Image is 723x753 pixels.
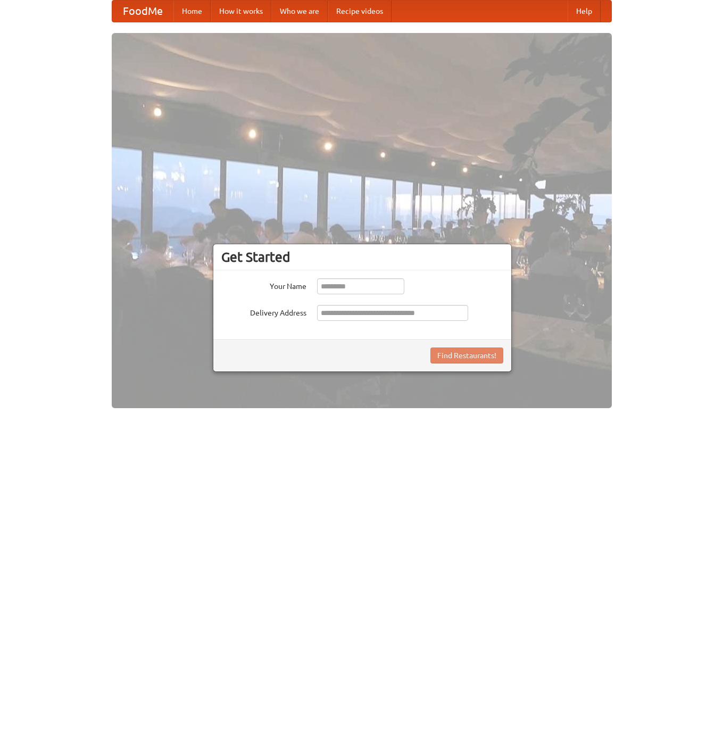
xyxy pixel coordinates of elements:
[221,305,306,318] label: Delivery Address
[173,1,211,22] a: Home
[328,1,392,22] a: Recipe videos
[271,1,328,22] a: Who we are
[112,1,173,22] a: FoodMe
[221,249,503,265] h3: Get Started
[221,278,306,292] label: Your Name
[211,1,271,22] a: How it works
[430,347,503,363] button: Find Restaurants!
[568,1,601,22] a: Help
